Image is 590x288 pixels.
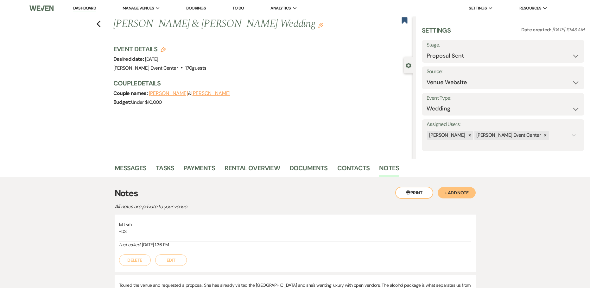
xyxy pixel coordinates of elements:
[474,131,542,140] div: [PERSON_NAME] Event Center
[225,163,280,177] a: Rental Overview
[119,242,141,247] i: Last edited:
[145,56,158,62] span: [DATE]
[119,241,471,248] div: [DATE] 1:36 PM
[113,56,145,62] span: Desired date:
[337,163,370,177] a: Contacts
[427,131,466,140] div: [PERSON_NAME]
[427,94,580,103] label: Event Type:
[519,5,541,11] span: Resources
[270,5,291,11] span: Analytics
[395,187,433,199] button: Print
[115,203,336,211] p: All notes are private to your venue.
[113,16,351,32] h1: [PERSON_NAME] & [PERSON_NAME] Wedding
[186,5,206,11] a: Bookings
[289,163,328,177] a: Documents
[422,26,451,40] h3: Settings
[113,65,178,71] span: [PERSON_NAME] Event Center
[119,221,471,228] p: left vm
[131,99,162,105] span: Under $10,000
[115,187,476,200] h3: Notes
[119,254,151,266] button: Delete
[113,99,131,105] span: Budget:
[29,2,54,15] img: Weven Logo
[113,45,206,53] h3: Event Details
[123,5,154,11] span: Manage Venues
[113,90,149,97] span: Couple names:
[438,187,476,198] button: + Add Note
[427,67,580,76] label: Source:
[406,62,411,68] button: Close lead details
[427,120,580,129] label: Assigned Users:
[469,5,487,11] span: Settings
[379,163,399,177] a: Notes
[149,90,231,97] span: &
[521,27,552,33] span: Date created:
[155,254,187,266] button: Edit
[115,163,147,177] a: Messages
[156,163,174,177] a: Tasks
[427,41,580,50] label: Stage:
[184,163,215,177] a: Payments
[73,5,96,11] a: Dashboard
[113,79,407,88] h3: Couple Details
[232,5,244,11] a: To Do
[191,91,231,96] button: [PERSON_NAME]
[185,65,206,71] span: 170 guests
[119,228,471,235] p: -DS
[149,91,188,96] button: [PERSON_NAME]
[318,22,323,28] button: Edit
[552,27,584,33] span: [DATE] 10:43 AM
